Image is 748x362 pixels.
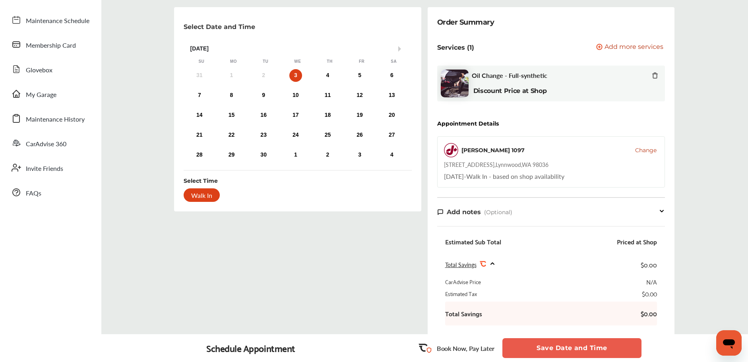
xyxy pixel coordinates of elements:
[225,89,238,102] div: Choose Monday, September 8th, 2025
[26,114,85,125] span: Maintenance History
[294,59,302,64] div: We
[184,188,220,202] div: Walk In
[7,108,93,129] a: Maintenance History
[445,238,501,246] div: Estimated Sub Total
[321,129,334,141] div: Choose Thursday, September 25th, 2025
[257,89,270,102] div: Choose Tuesday, September 9th, 2025
[390,59,398,64] div: Sa
[473,87,547,95] b: Discount Price at Shop
[635,146,657,154] button: Change
[437,17,494,28] div: Order Summary
[502,338,641,358] button: Save Date and Time
[445,261,477,269] span: Total Savings
[596,44,665,51] a: Add more services
[262,59,269,64] div: Tu
[26,164,63,174] span: Invite Friends
[7,157,93,178] a: Invite Friends
[326,59,333,64] div: Th
[7,182,93,203] a: FAQs
[353,69,366,82] div: Choose Friday, September 5th, 2025
[225,69,238,82] div: Not available Monday, September 1st, 2025
[437,209,444,215] img: note-icon.db9493fa.svg
[358,59,366,64] div: Fr
[437,44,474,51] p: Services (1)
[230,59,238,64] div: Mo
[716,330,742,356] iframe: Button to launch messaging window
[386,129,398,141] div: Choose Saturday, September 27th, 2025
[398,46,404,52] button: Next Month
[193,129,206,141] div: Choose Sunday, September 21st, 2025
[26,188,41,199] span: FAQs
[193,109,206,122] div: Choose Sunday, September 14th, 2025
[386,89,398,102] div: Choose Saturday, September 13th, 2025
[646,278,657,286] div: N/A
[437,120,499,127] div: Appointment Details
[289,149,302,161] div: Choose Wednesday, October 1st, 2025
[617,238,657,246] div: Priced at Shop
[321,109,334,122] div: Choose Thursday, September 18th, 2025
[444,161,548,168] div: [STREET_ADDRESS] , Lynnwood , WA 98036
[445,278,481,286] div: CarAdvise Price
[7,83,93,104] a: My Garage
[472,72,547,79] span: Oil Change - Full-synthetic
[386,149,398,161] div: Choose Saturday, October 4th, 2025
[353,109,366,122] div: Choose Friday, September 19th, 2025
[289,69,302,82] div: Choose Wednesday, September 3rd, 2025
[461,146,525,154] div: [PERSON_NAME] 1097
[386,69,398,82] div: Choose Saturday, September 6th, 2025
[289,129,302,141] div: Choose Wednesday, September 24th, 2025
[184,68,408,163] div: month 2025-09
[225,149,238,161] div: Choose Monday, September 29th, 2025
[184,23,255,31] p: Select Date and Time
[353,149,366,161] div: Choose Friday, October 3rd, 2025
[321,89,334,102] div: Choose Thursday, September 11th, 2025
[605,44,663,51] span: Add more services
[257,109,270,122] div: Choose Tuesday, September 16th, 2025
[257,129,270,141] div: Choose Tuesday, September 23rd, 2025
[26,16,89,26] span: Maintenance Schedule
[444,143,458,157] img: logo-jiffylube.png
[596,44,663,51] button: Add more services
[445,310,482,317] b: Total Savings
[437,344,494,353] p: Book Now, Pay Later
[198,59,205,64] div: Su
[257,149,270,161] div: Choose Tuesday, September 30th, 2025
[225,109,238,122] div: Choose Monday, September 15th, 2025
[289,109,302,122] div: Choose Wednesday, September 17th, 2025
[353,89,366,102] div: Choose Friday, September 12th, 2025
[206,343,295,354] div: Schedule Appointment
[184,177,218,185] div: Select Time
[193,149,206,161] div: Choose Sunday, September 28th, 2025
[193,69,206,82] div: Not available Sunday, August 31st, 2025
[447,208,481,216] span: Add notes
[193,89,206,102] div: Choose Sunday, September 7th, 2025
[444,172,464,181] span: [DATE]
[441,70,469,97] img: oil-change-thumb.jpg
[484,209,512,216] span: (Optional)
[641,259,657,270] div: $0.00
[225,129,238,141] div: Choose Monday, September 22nd, 2025
[289,89,302,102] div: Choose Wednesday, September 10th, 2025
[186,45,410,52] div: [DATE]
[464,172,466,181] span: -
[633,310,657,317] b: $0.00
[7,59,93,79] a: Glovebox
[26,90,56,100] span: My Garage
[7,10,93,30] a: Maintenance Schedule
[26,139,66,149] span: CarAdvise 360
[642,290,657,298] div: $0.00
[26,65,52,75] span: Glovebox
[353,129,366,141] div: Choose Friday, September 26th, 2025
[7,133,93,153] a: CarAdvise 360
[7,34,93,55] a: Membership Card
[257,69,270,82] div: Not available Tuesday, September 2nd, 2025
[386,109,398,122] div: Choose Saturday, September 20th, 2025
[321,149,334,161] div: Choose Thursday, October 2nd, 2025
[444,172,564,181] div: Walk In - based on shop availability
[26,41,76,51] span: Membership Card
[321,69,334,82] div: Choose Thursday, September 4th, 2025
[445,290,477,298] div: Estimated Tax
